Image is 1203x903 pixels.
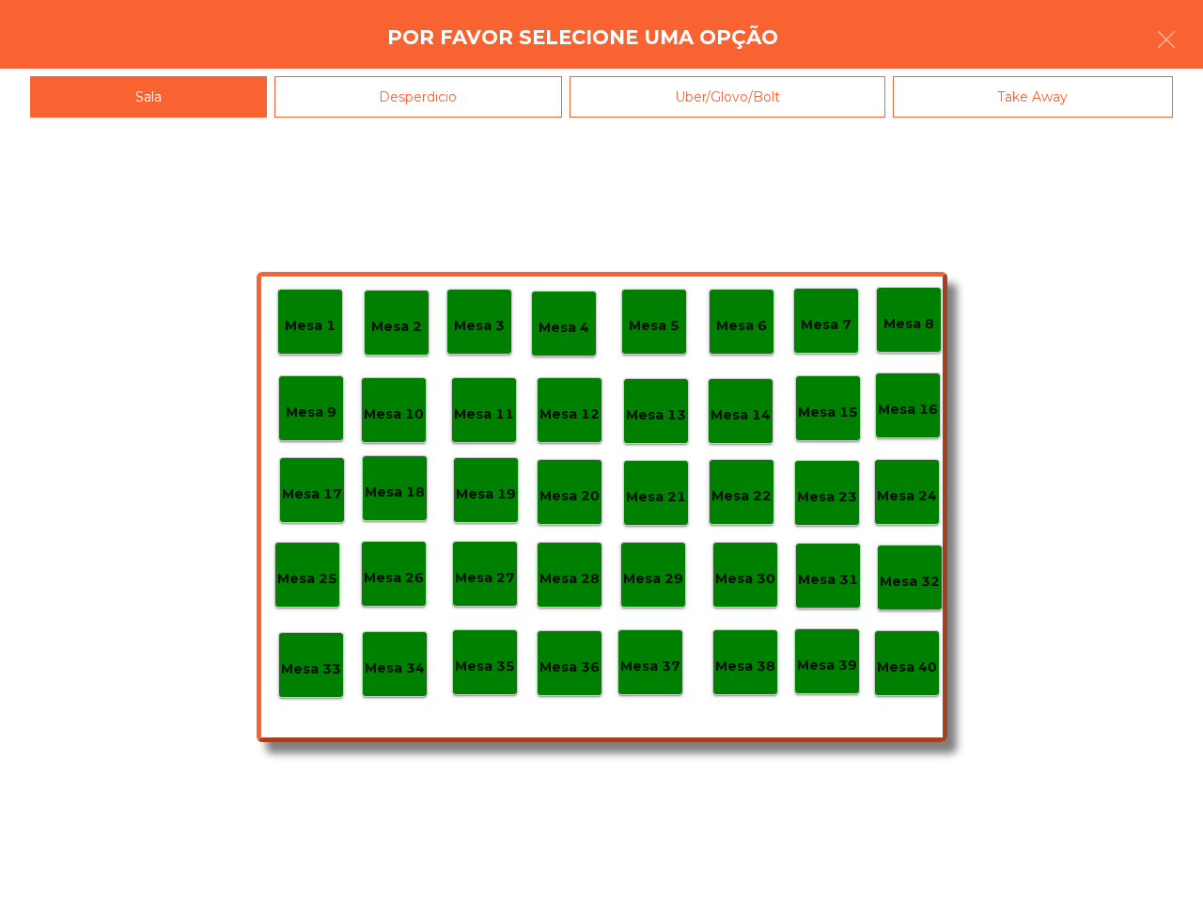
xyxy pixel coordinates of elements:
[711,404,771,426] p: Mesa 14
[539,657,600,678] p: Mesa 36
[877,657,937,678] p: Mesa 40
[629,315,680,337] p: Mesa 5
[371,316,422,338] p: Mesa 2
[365,657,425,679] p: Mesa 34
[620,656,680,677] p: Mesa 37
[364,567,424,589] p: Mesa 26
[715,568,775,590] p: Mesa 30
[797,486,857,508] p: Mesa 23
[893,76,1174,119] div: Take Away
[877,485,937,507] p: Mesa 24
[281,658,341,680] p: Mesa 33
[364,404,424,425] p: Mesa 10
[282,483,342,505] p: Mesa 17
[715,656,775,677] p: Mesa 38
[387,24,778,52] h4: Por favor selecione uma opção
[454,315,505,337] p: Mesa 3
[797,655,857,676] p: Mesa 39
[570,76,885,119] div: Uber/Glovo/Bolt
[30,76,267,119] div: Sala
[880,571,940,593] p: Mesa 32
[285,315,336,337] p: Mesa 1
[277,568,337,590] p: Mesa 25
[623,568,683,590] p: Mesa 29
[716,315,767,337] p: Mesa 6
[711,485,772,507] p: Mesa 22
[539,485,600,507] p: Mesa 20
[539,317,589,339] p: Mesa 4
[878,399,938,420] p: Mesa 16
[365,482,425,503] p: Mesa 18
[798,569,858,591] p: Mesa 31
[274,76,563,119] div: Desperdicio
[456,483,516,505] p: Mesa 19
[801,314,851,336] p: Mesa 7
[454,404,514,425] p: Mesa 11
[798,402,858,423] p: Mesa 15
[286,402,336,423] p: Mesa 9
[539,404,600,425] p: Mesa 12
[455,567,515,589] p: Mesa 27
[455,656,515,677] p: Mesa 35
[539,568,600,590] p: Mesa 28
[626,404,686,426] p: Mesa 13
[626,486,686,508] p: Mesa 21
[883,313,934,335] p: Mesa 8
